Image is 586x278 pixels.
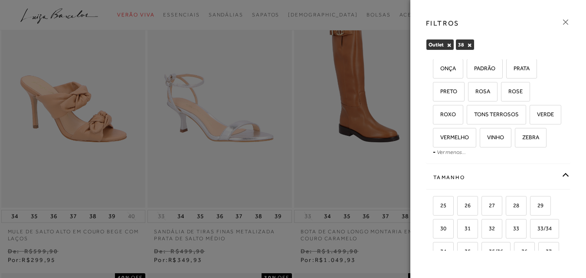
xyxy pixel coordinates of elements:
[434,202,446,209] span: 25
[467,88,475,97] input: ROSA
[482,225,495,232] span: 32
[516,134,539,141] span: ZEBRA
[514,134,522,143] input: ZEBRA
[432,65,440,74] input: ONÇA
[537,249,546,257] input: 37
[531,225,552,232] span: 33/34
[437,149,466,155] a: Ver menos...
[531,202,543,209] span: 29
[480,203,489,211] input: 27
[456,226,465,234] input: 31
[469,88,490,95] span: ROSA
[458,225,471,232] span: 31
[458,248,471,255] span: 35
[434,88,457,95] span: PRETO
[468,111,519,118] span: TONS TERROSOS
[482,248,503,255] span: 35/36
[465,111,474,120] input: TONS TERROSOS
[515,248,527,255] span: 36
[426,166,570,189] div: Tamanho
[465,65,474,74] input: PADRÃO
[539,248,552,255] span: 37
[433,148,435,155] span: -
[481,134,504,141] span: VINHO
[504,226,513,234] input: 33
[513,249,521,257] input: 36
[468,65,495,72] span: PADRÃO
[432,88,440,97] input: PRETO
[432,111,440,120] input: ROXO
[434,65,456,72] span: ONÇA
[447,42,452,48] button: Outlet Close
[432,134,440,143] input: VERMELHO
[504,203,513,211] input: 28
[507,65,530,72] span: PRATA
[458,202,471,209] span: 26
[434,248,446,255] span: 34
[456,249,465,257] input: 35
[467,42,472,48] button: 38 Close
[500,88,508,97] input: ROSE
[530,111,554,118] span: VERDE
[434,134,469,141] span: VERMELHO
[478,134,487,143] input: VINHO
[426,18,459,28] h3: FILTROS
[529,203,537,211] input: 29
[432,249,440,257] input: 34
[429,42,444,48] span: Outlet
[507,225,519,232] span: 33
[480,249,489,257] input: 35/36
[432,226,440,234] input: 30
[529,226,537,234] input: 33/34
[458,42,464,48] span: 38
[482,202,495,209] span: 27
[432,203,440,211] input: 25
[434,225,446,232] span: 30
[434,111,456,118] span: ROXO
[505,65,514,74] input: PRATA
[456,203,465,211] input: 26
[502,88,523,95] span: ROSE
[480,226,489,234] input: 32
[507,202,519,209] span: 28
[528,111,537,120] input: VERDE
